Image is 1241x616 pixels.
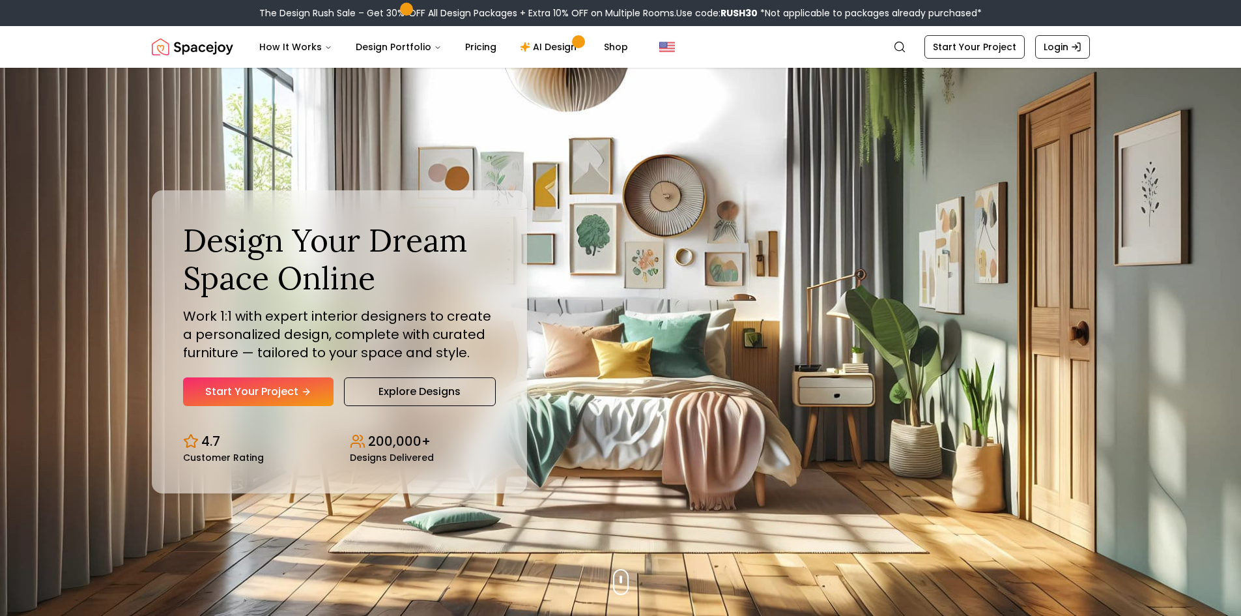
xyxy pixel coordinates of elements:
nav: Main [249,34,638,60]
a: Start Your Project [183,377,334,406]
button: Design Portfolio [345,34,452,60]
nav: Global [152,26,1090,68]
a: Spacejoy [152,34,233,60]
a: Pricing [455,34,507,60]
small: Customer Rating [183,453,264,462]
div: The Design Rush Sale – Get 30% OFF All Design Packages + Extra 10% OFF on Multiple Rooms. [259,7,982,20]
a: Start Your Project [924,35,1025,59]
small: Designs Delivered [350,453,434,462]
span: *Not applicable to packages already purchased* [758,7,982,20]
a: Explore Designs [344,377,496,406]
img: Spacejoy Logo [152,34,233,60]
b: RUSH30 [720,7,758,20]
a: Shop [593,34,638,60]
p: 200,000+ [368,432,431,450]
img: United States [659,39,675,55]
a: Login [1035,35,1090,59]
a: AI Design [509,34,591,60]
button: How It Works [249,34,343,60]
p: Work 1:1 with expert interior designers to create a personalized design, complete with curated fu... [183,307,496,362]
p: 4.7 [201,432,220,450]
div: Design stats [183,422,496,462]
span: Use code: [676,7,758,20]
h1: Design Your Dream Space Online [183,222,496,297]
